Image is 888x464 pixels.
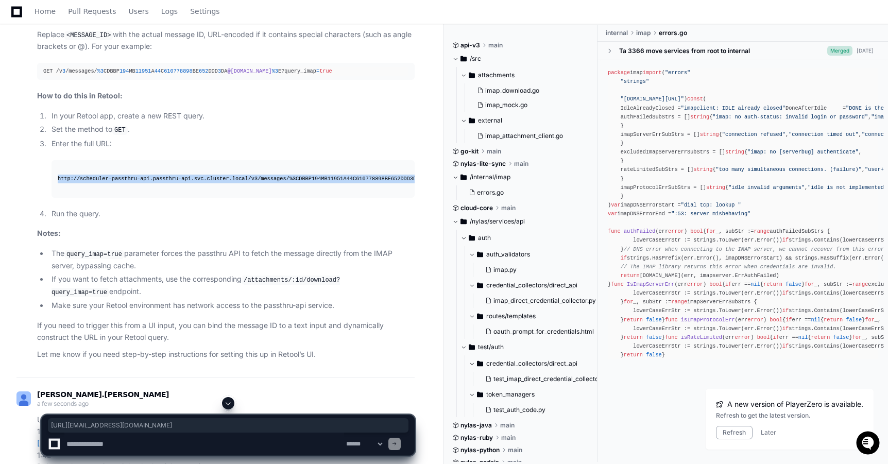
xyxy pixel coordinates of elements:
span: return [624,317,643,323]
span: nil [798,334,808,340]
span: oauth_prompt_for_credentials.html [493,328,594,336]
span: true [319,68,332,74]
span: return [763,281,782,287]
span: nil [811,317,820,323]
span: "[DOMAIN_NAME][URL]" [621,96,684,102]
span: error [747,317,763,323]
button: imap_attachment_client.go [473,129,584,143]
button: /nylas/services/api [452,213,590,230]
span: nil [750,281,760,287]
span: IsImapServerErr [627,281,674,287]
svg: Directory [477,310,483,322]
span: return [624,352,643,358]
span: false [785,281,801,287]
span: func [608,228,621,234]
span: (err ) [655,228,687,234]
span: isRateLimited [681,334,722,340]
iframe: Open customer support [855,430,883,458]
span: false [646,317,662,323]
span: false [646,352,662,358]
button: imap.py [481,263,596,277]
span: main [501,204,516,212]
code: <MESSAGE_ID> [64,31,113,40]
span: if [782,307,789,314]
span: Settings [190,8,219,14]
div: imap ( ) ( IdleAlreadyClosed = DoneAfterIdle = ) ( authFailedSubStrs = [] { , , , , , , , , , , ,... [608,68,878,359]
button: credential_collectors/direct_api [469,355,606,372]
code: /attachments/:id/download?query_imap=true [52,276,340,297]
span: bool [690,228,703,234]
span: if [782,343,789,349]
span: 11951 [135,68,151,74]
svg: Directory [460,215,467,228]
span: test/auth [478,343,504,351]
span: string [700,131,719,138]
span: "too many simultaneous connections. (failure)" [716,166,862,173]
span: return [811,334,830,340]
span: return [624,334,643,340]
span: // The IMAP library returns this error when credentials are invalid. [621,264,836,270]
span: bool [770,317,782,323]
div: Ta 3366 move services from root to internal [619,47,750,55]
div: GET /v /messages/ CDBBP MB A C BE DDD DA E?query_imap [43,67,408,76]
button: credential_collectors/direct_api [469,277,602,294]
div: Refresh to get the latest version. [716,411,863,420]
div: We're offline, we'll be back soon [35,87,134,95]
button: routes/templates [469,308,602,324]
img: ALV-UjU-Uivu_cc8zlDcn2c9MNEgVYayUocKx0gHV_Yy_SMunaAAd7JZxK5fgww1Mi-cdUJK5q-hvUHnPErhbMG5W0ta4bF9-... [16,391,31,406]
span: main [488,41,503,49]
span: string [693,166,712,173]
strong: Notes: [37,229,61,237]
button: test/auth [460,339,598,355]
span: range [671,299,687,305]
strong: How to do this in Retool: [37,91,123,100]
span: func [665,317,678,323]
svg: Directory [477,388,483,401]
button: test_imap_direct_credential_collector.py [481,372,608,386]
span: if [773,334,779,340]
span: if [621,255,627,261]
span: return [621,272,640,279]
button: imap_direct_credential_collector.py [481,294,596,308]
a: Powered byPylon [73,108,125,116]
span: internal [606,29,628,37]
span: "imap: no [serverbug] authenticate" [747,149,859,155]
span: = [316,68,319,74]
svg: Directory [469,69,475,81]
span: import [643,70,662,76]
span: 3 [410,176,413,182]
span: const [687,96,703,102]
span: %3 [289,176,296,182]
span: "idle invalid arguments" [728,184,805,191]
span: bool [757,334,770,340]
span: isImapProtocolErr [681,317,735,323]
span: for [706,228,715,234]
span: for [624,299,633,305]
div: Welcome [10,41,187,58]
span: "imap: no auth-status: invalid login or password" [712,114,868,120]
span: imap.py [493,266,517,274]
span: auth_validators [486,250,530,259]
span: cloud-core [460,204,493,212]
span: imap_mock.go [485,101,527,109]
li: Make sure your Retool environment has network access to the passthru-api service. [48,300,415,312]
span: if [785,317,792,323]
li: Run the query. [48,208,415,220]
span: imap_attachment_client.go [485,132,563,140]
span: false [833,334,849,340]
span: auth [478,234,491,242]
span: 11951 [328,176,344,182]
button: attachments [460,67,590,83]
span: ":53: server misbehaving" [671,211,750,217]
button: errors.go [465,185,584,200]
svg: Directory [477,248,483,261]
svg: Directory [477,357,483,370]
span: 44 [155,68,161,74]
button: oauth_prompt_for_credentials.html [481,324,596,339]
span: range [754,228,770,234]
span: (err ) [722,334,754,340]
span: authFailed [624,228,656,234]
p: Replace with the actual message ID, URL-encoded if it contains special characters (such as angle ... [37,29,415,53]
span: 3 [62,68,65,74]
span: (err ) [735,317,767,323]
